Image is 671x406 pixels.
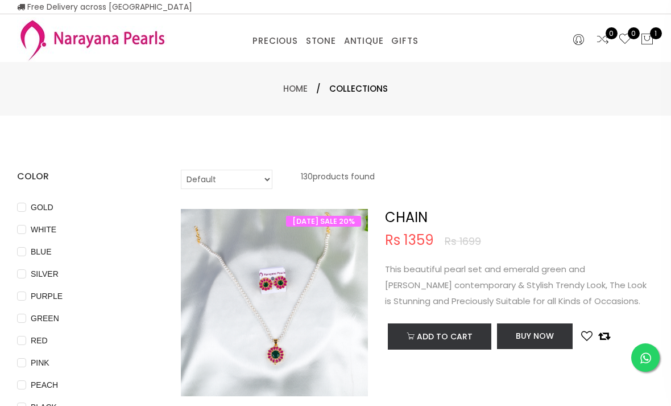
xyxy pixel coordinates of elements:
span: 0 [628,27,640,39]
span: Rs 1359 [385,233,434,247]
span: WHITE [26,223,61,236]
a: CHAIN [385,208,428,227]
a: 0 [618,32,632,47]
a: 0 [596,32,610,47]
span: BLUE [26,245,56,258]
button: Add to cart [388,323,491,350]
button: 1 [640,32,654,47]
span: SILVER [26,268,63,280]
span: PURPLE [26,290,67,302]
span: 1 [650,27,662,39]
button: Buy Now [497,323,573,349]
span: / [316,82,321,96]
a: GIFTS [391,32,418,50]
a: ANTIQUE [344,32,384,50]
span: [DATE] SALE 20% [286,216,361,227]
a: PRECIOUS [252,32,297,50]
button: Add to wishlist [581,329,593,343]
button: Add to compare [598,329,610,343]
span: Collections [329,82,388,96]
span: GREEN [26,312,64,325]
h4: COLOR [17,170,164,183]
span: 0 [606,27,618,39]
span: RED [26,334,52,347]
p: This beautiful pearl set and emerald green and [PERSON_NAME] contemporary & Stylish Trendy Look, ... [385,261,654,309]
a: Home [283,83,308,95]
span: Rs 1699 [445,236,481,247]
span: GOLD [26,201,58,214]
span: PEACH [26,379,63,391]
a: STONE [306,32,336,50]
p: 130 products found [301,170,375,189]
span: PINK [26,356,54,369]
span: Free Delivery across [GEOGRAPHIC_DATA] [17,1,192,13]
